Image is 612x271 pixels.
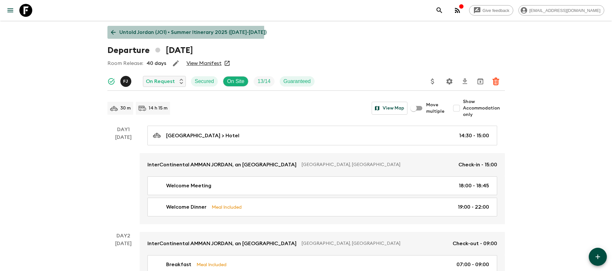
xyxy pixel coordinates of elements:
p: 14:30 - 15:00 [459,132,489,140]
p: 19:00 - 22:00 [458,203,489,211]
button: View Map [372,102,407,115]
a: Welcome DinnerMeal Included19:00 - 22:00 [147,198,497,216]
p: 40 days [146,59,166,67]
p: Breakfast [166,261,191,268]
p: F J [123,79,128,84]
button: Delete [489,75,502,88]
p: 13 / 14 [257,78,270,85]
p: 07:00 - 09:00 [456,261,489,268]
p: Meal Included [196,261,226,268]
svg: Synced Successfully [107,78,115,85]
p: [GEOGRAPHIC_DATA] > Hotel [166,132,239,140]
button: FJ [120,76,133,87]
div: On Site [223,76,248,87]
p: [GEOGRAPHIC_DATA], [GEOGRAPHIC_DATA] [302,162,453,168]
a: Welcome Meeting18:00 - 18:45 [147,176,497,195]
a: Untold Jordan (JO1) • Summer Itinerary 2025 ([DATE]-[DATE]) [107,26,270,39]
span: Move multiple [426,102,445,115]
div: Trip Fill [254,76,274,87]
p: On Site [227,78,244,85]
p: [GEOGRAPHIC_DATA], [GEOGRAPHIC_DATA] [302,240,447,247]
p: InterContinental AMMAN JORDAN, an [GEOGRAPHIC_DATA] [147,240,296,247]
a: InterContinental AMMAN JORDAN, an [GEOGRAPHIC_DATA][GEOGRAPHIC_DATA], [GEOGRAPHIC_DATA]Check-out ... [140,232,505,255]
a: InterContinental AMMAN JORDAN, an [GEOGRAPHIC_DATA][GEOGRAPHIC_DATA], [GEOGRAPHIC_DATA]Check-in -... [140,153,505,176]
h1: Departure [DATE] [107,44,193,57]
button: Settings [443,75,456,88]
p: 30 m [120,105,131,111]
span: [EMAIL_ADDRESS][DOMAIN_NAME] [526,8,604,13]
p: Day 2 [107,232,140,240]
div: Secured [191,76,218,87]
button: Archive (Completed, Cancelled or Unsynced Departures only) [474,75,487,88]
p: Untold Jordan (JO1) • Summer Itinerary 2025 ([DATE]-[DATE]) [119,28,266,36]
p: Room Release: [107,59,143,67]
p: Welcome Meeting [166,182,211,190]
p: Guaranteed [284,78,311,85]
p: Check-in - 15:00 [458,161,497,169]
button: search adventures [433,4,446,17]
span: Show Accommodation only [463,99,505,118]
button: Update Price, Early Bird Discount and Costs [426,75,439,88]
p: Day 1 [107,126,140,133]
div: [EMAIL_ADDRESS][DOMAIN_NAME] [518,5,604,16]
p: Check-out - 09:00 [453,240,497,247]
p: InterContinental AMMAN JORDAN, an [GEOGRAPHIC_DATA] [147,161,296,169]
a: View Manifest [186,60,222,67]
p: Secured [195,78,214,85]
p: 18:00 - 18:45 [459,182,489,190]
p: 14 h 15 m [149,105,167,111]
div: [DATE] [115,133,132,224]
span: Give feedback [479,8,513,13]
button: Download CSV [458,75,471,88]
p: On Request [146,78,175,85]
a: [GEOGRAPHIC_DATA] > Hotel14:30 - 15:00 [147,126,497,145]
span: Fadi Jaber [120,78,133,83]
a: Give feedback [469,5,513,16]
p: Welcome Dinner [166,203,206,211]
p: Meal Included [212,203,242,211]
button: menu [4,4,17,17]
